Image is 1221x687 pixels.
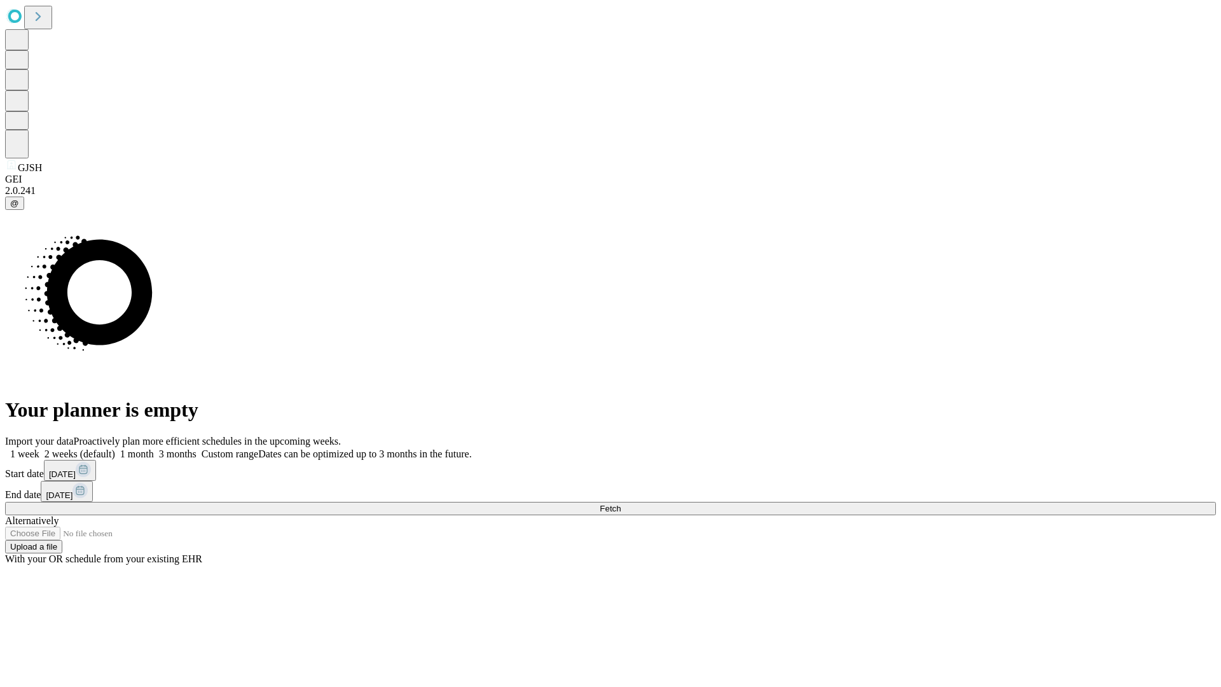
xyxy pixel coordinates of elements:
span: GJSH [18,162,42,173]
div: End date [5,481,1216,502]
span: [DATE] [46,490,72,500]
span: [DATE] [49,469,76,479]
button: [DATE] [44,460,96,481]
button: @ [5,197,24,210]
button: Fetch [5,502,1216,515]
span: 3 months [159,448,197,459]
span: 1 week [10,448,39,459]
span: @ [10,198,19,208]
span: Dates can be optimized up to 3 months in the future. [258,448,471,459]
span: Custom range [202,448,258,459]
span: 2 weeks (default) [45,448,115,459]
span: Proactively plan more efficient schedules in the upcoming weeks. [74,436,341,447]
span: 1 month [120,448,154,459]
span: Alternatively [5,515,59,526]
span: With your OR schedule from your existing EHR [5,553,202,564]
span: Fetch [600,504,621,513]
button: [DATE] [41,481,93,502]
div: 2.0.241 [5,185,1216,197]
div: GEI [5,174,1216,185]
h1: Your planner is empty [5,398,1216,422]
div: Start date [5,460,1216,481]
span: Import your data [5,436,74,447]
button: Upload a file [5,540,62,553]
